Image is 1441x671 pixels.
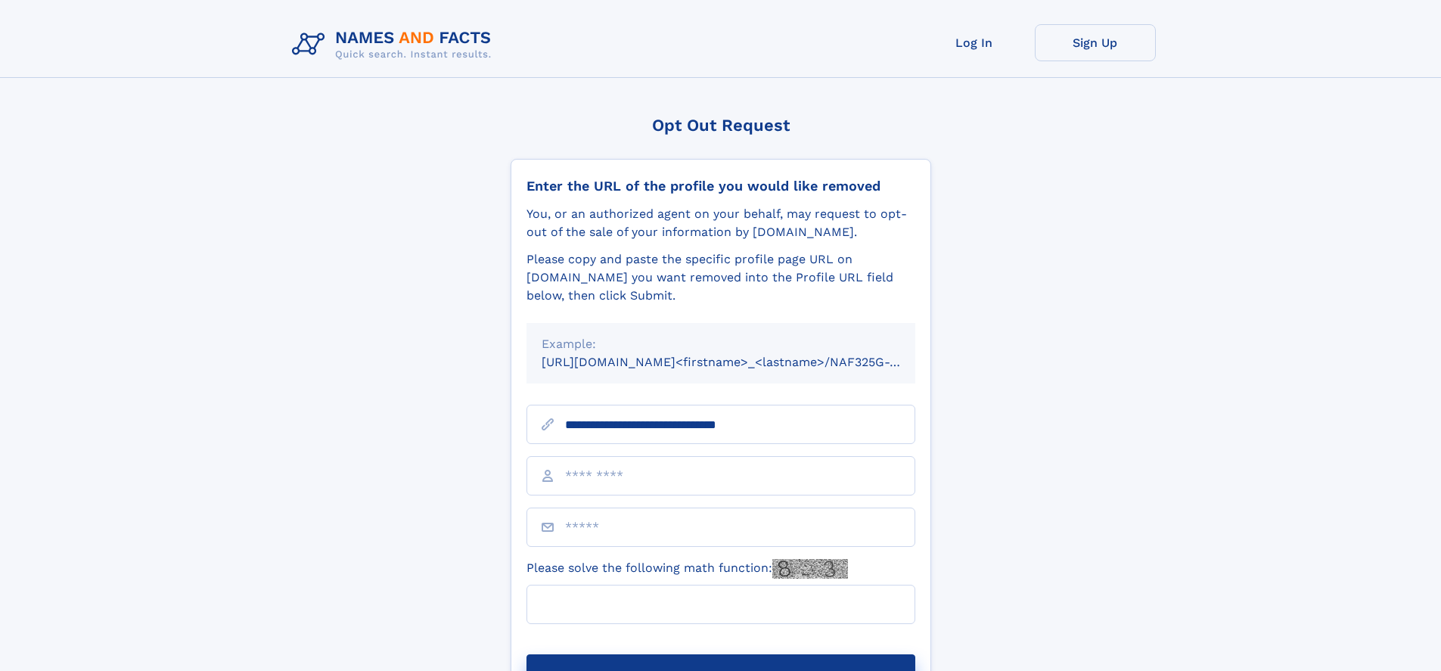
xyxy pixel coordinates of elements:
a: Sign Up [1035,24,1156,61]
div: Enter the URL of the profile you would like removed [526,178,915,194]
div: Opt Out Request [511,116,931,135]
a: Log In [914,24,1035,61]
div: You, or an authorized agent on your behalf, may request to opt-out of the sale of your informatio... [526,205,915,241]
label: Please solve the following math function: [526,559,848,579]
div: Please copy and paste the specific profile page URL on [DOMAIN_NAME] you want removed into the Pr... [526,250,915,305]
div: Example: [542,335,900,353]
small: [URL][DOMAIN_NAME]<firstname>_<lastname>/NAF325G-xxxxxxxx [542,355,944,369]
img: Logo Names and Facts [286,24,504,65]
